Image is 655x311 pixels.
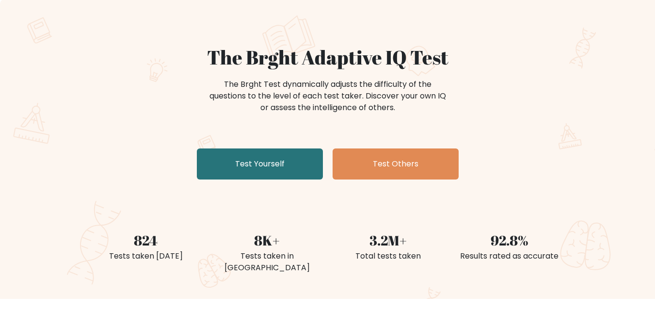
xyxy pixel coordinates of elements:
[212,250,322,274] div: Tests taken in [GEOGRAPHIC_DATA]
[212,230,322,250] div: 8K+
[455,250,564,262] div: Results rated as accurate
[455,230,564,250] div: 92.8%
[207,79,449,114] div: The Brght Test dynamically adjusts the difficulty of the questions to the level of each test take...
[91,250,201,262] div: Tests taken [DATE]
[334,230,443,250] div: 3.2M+
[91,46,564,69] h1: The Brght Adaptive IQ Test
[91,230,201,250] div: 824
[333,148,459,180] a: Test Others
[197,148,323,180] a: Test Yourself
[334,250,443,262] div: Total tests taken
